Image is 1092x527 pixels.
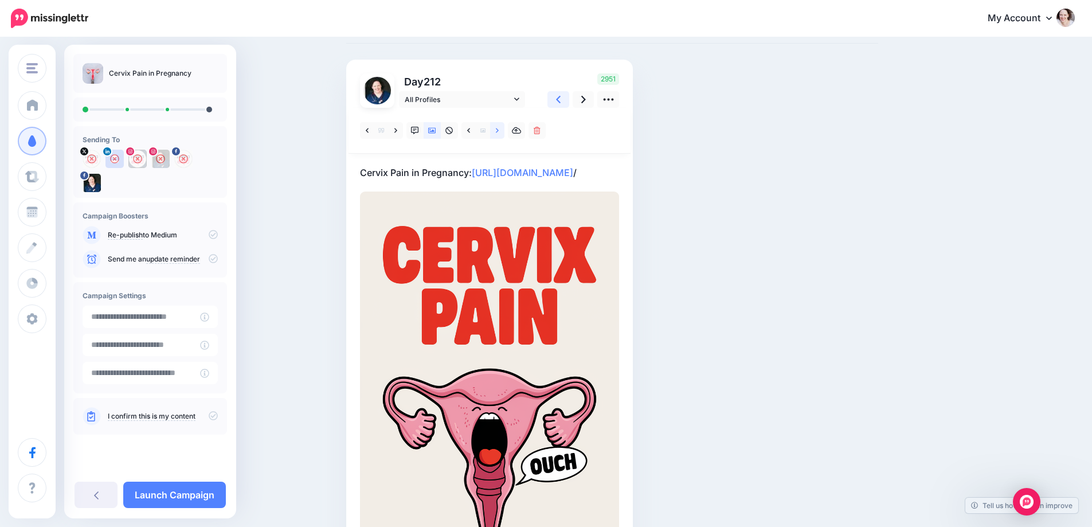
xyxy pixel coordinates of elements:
img: Missinglettr [11,9,88,28]
a: [URL][DOMAIN_NAME] [472,167,573,178]
img: menu.png [26,63,38,73]
h4: Sending To [83,135,218,144]
p: to Medium [108,230,218,240]
h4: Campaign Settings [83,291,218,300]
a: update reminder [146,255,200,264]
p: Day [399,73,527,90]
img: 293356615_413924647436347_5319703766953307182_n-bsa103635.jpg [83,174,101,192]
img: 294267531_452028763599495_8356150534574631664_n-bsa103634.png [174,150,193,168]
span: 2951 [597,73,619,85]
img: 96ae91a452298bd9b295c1ed5c628008_thumb.jpg [83,63,103,84]
img: Q47ZFdV9-23892.jpg [83,150,101,168]
span: All Profiles [405,93,511,106]
img: 117675426_2401644286800900_3570104518066085037_n-bsa102293.jpg [151,150,170,168]
a: All Profiles [399,91,525,108]
div: Open Intercom Messenger [1013,488,1040,516]
h4: Campaign Boosters [83,212,218,220]
a: My Account [976,5,1075,33]
p: Cervix Pain in Pregnancy: / [360,165,619,180]
a: I confirm this is my content [108,412,195,421]
img: 293356615_413924647436347_5319703766953307182_n-bsa103635.jpg [363,77,391,104]
p: Send me an [108,254,218,264]
p: Cervix Pain in Pregnancy [109,68,191,79]
span: 212 [424,76,441,88]
img: 171614132_153822223321940_582953623993691943_n-bsa102292.jpg [128,150,147,168]
a: Tell us how we can improve [965,498,1078,513]
img: user_default_image.png [105,150,124,168]
a: Re-publish [108,231,143,240]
